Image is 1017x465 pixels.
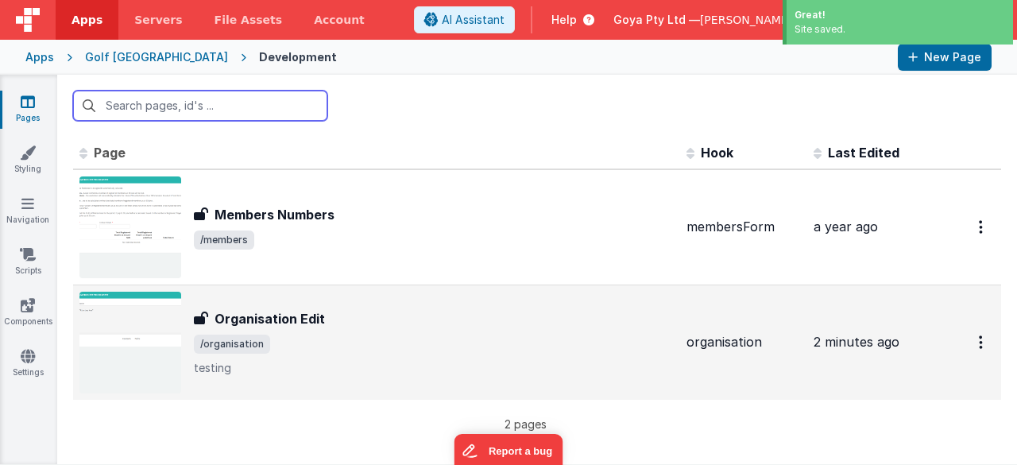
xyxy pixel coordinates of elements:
button: Options [969,326,995,358]
span: AI Assistant [442,12,505,28]
button: Goya Pty Ltd — [PERSON_NAME][EMAIL_ADDRESS][DOMAIN_NAME] [613,12,1004,28]
span: Servers [134,12,182,28]
div: Apps [25,49,54,65]
input: Search pages, id's ... [73,91,327,121]
h3: Members Numbers [215,205,334,224]
span: Apps [72,12,102,28]
span: Goya Pty Ltd — [613,12,700,28]
div: Golf [GEOGRAPHIC_DATA] [85,49,228,65]
span: /organisation [194,335,270,354]
span: Last Edited [828,145,899,161]
span: Hook [701,145,733,161]
span: 2 minutes ago [814,334,899,350]
p: 2 pages [73,416,977,432]
button: Options [969,211,995,243]
div: Great! [795,8,1005,22]
button: New Page [898,44,992,71]
div: organisation [686,333,801,351]
span: File Assets [215,12,283,28]
div: Development [259,49,337,65]
p: testing [194,360,674,376]
div: Site saved. [795,22,1005,37]
span: a year ago [814,219,878,234]
span: /members [194,231,254,250]
span: Page [94,145,126,161]
div: membersForm [686,218,801,236]
h3: Organisation Edit [215,309,325,328]
span: [PERSON_NAME][EMAIL_ADDRESS][DOMAIN_NAME] [700,12,987,28]
button: AI Assistant [414,6,515,33]
span: Help [551,12,577,28]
